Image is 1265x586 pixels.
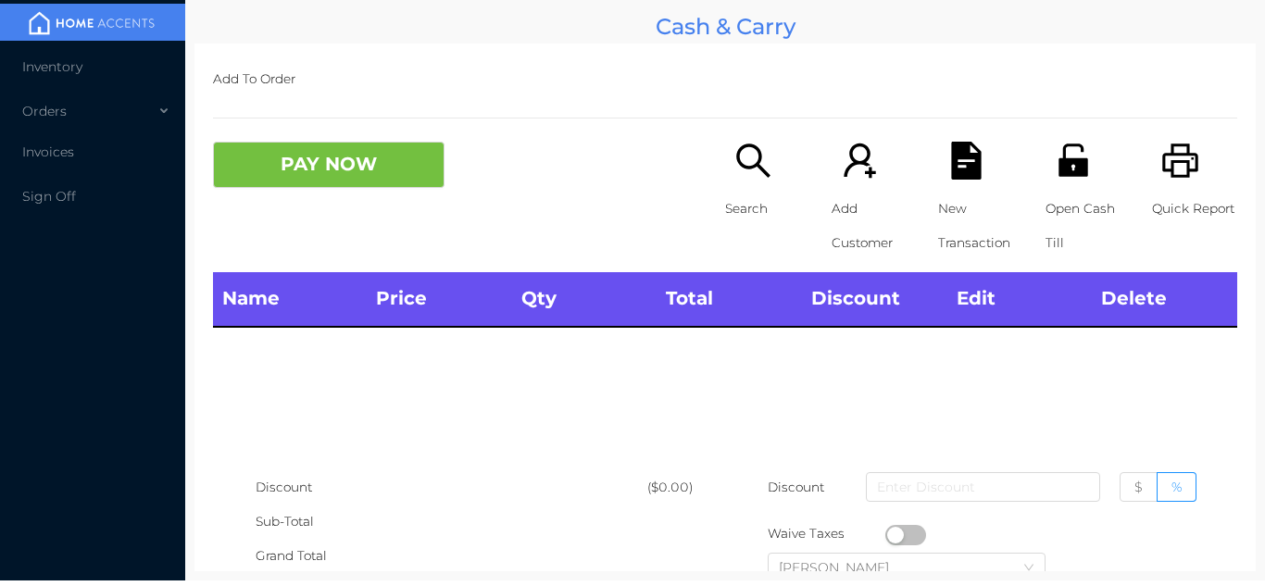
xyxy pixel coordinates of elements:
p: Search [725,192,810,226]
div: Waive Taxes [768,517,885,551]
th: Name [213,272,367,326]
img: mainBanner [22,9,161,37]
span: $ [1134,479,1143,495]
input: Enter Discount [866,472,1100,502]
i: icon: user-add [841,142,879,180]
p: Quick Report [1152,192,1237,226]
button: PAY NOW [213,142,445,188]
div: Grand Total [256,539,646,573]
div: Discount [256,470,646,505]
div: Sub-Total [256,505,646,539]
th: Discount [802,272,947,326]
th: Delete [1092,272,1237,326]
i: icon: unlock [1055,142,1093,180]
p: New Transaction [938,192,1023,260]
p: Add To Order [213,62,1237,96]
span: % [1171,479,1182,495]
span: Sign Off [22,188,76,205]
p: Open Cash Till [1046,192,1131,260]
p: Add Customer [832,192,917,260]
div: ($0.00) [647,470,725,505]
th: Qty [512,272,658,326]
div: Cash & Carry [194,9,1256,44]
span: Invoices [22,143,74,160]
i: icon: file-text [947,142,985,180]
i: icon: down [1023,562,1034,575]
div: Daljeet [779,554,908,581]
th: Price [367,272,512,326]
i: icon: printer [1161,142,1199,180]
th: Total [657,272,802,326]
span: Inventory [22,58,82,75]
th: Edit [947,272,1093,326]
i: icon: search [734,142,772,180]
p: Discount [768,470,807,505]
